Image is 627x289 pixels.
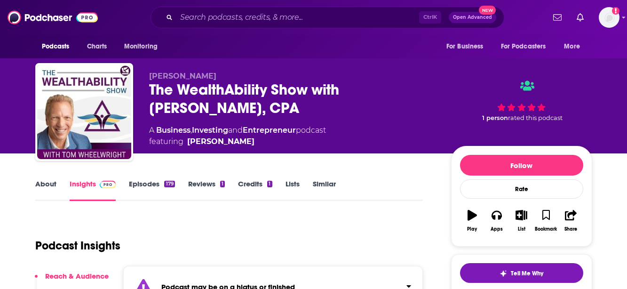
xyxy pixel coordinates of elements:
span: New [479,6,496,15]
img: Podchaser - Follow, Share and Rate Podcasts [8,8,98,26]
a: Investing [192,126,228,135]
a: Entrepreneur [243,126,296,135]
button: List [509,204,533,238]
button: Reach & Audience [35,272,109,289]
img: tell me why sparkle [500,270,507,277]
a: Similar [313,179,336,201]
span: More [564,40,580,53]
span: 1 person [482,114,508,121]
a: InsightsPodchaser Pro [70,179,116,201]
button: Show profile menu [599,7,619,28]
button: open menu [557,38,592,56]
button: Play [460,204,484,238]
button: Apps [484,204,509,238]
span: Charts [87,40,107,53]
div: Bookmark [535,226,557,232]
img: User Profile [599,7,619,28]
button: tell me why sparkleTell Me Why [460,263,583,283]
a: About [35,179,56,201]
span: Ctrl K [419,11,441,24]
span: For Business [446,40,484,53]
a: Show notifications dropdown [573,9,587,25]
p: Reach & Audience [45,272,109,281]
img: Podchaser Pro [100,181,116,188]
a: Credits1 [238,179,272,201]
span: , [190,126,192,135]
input: Search podcasts, credits, & more... [176,10,419,25]
button: open menu [440,38,495,56]
span: [PERSON_NAME] [149,72,216,80]
a: Episodes179 [129,179,175,201]
button: open menu [118,38,170,56]
div: Search podcasts, credits, & more... [151,7,504,28]
div: Play [467,226,477,232]
div: 1 [220,181,225,187]
div: [PERSON_NAME] [187,136,254,147]
button: Share [558,204,583,238]
div: A podcast [149,125,326,147]
button: Bookmark [534,204,558,238]
a: Business [156,126,190,135]
div: Share [564,226,577,232]
a: Show notifications dropdown [549,9,565,25]
button: Follow [460,155,583,176]
button: Open AdvancedNew [449,12,496,23]
div: Rate [460,179,583,199]
button: open menu [35,38,82,56]
div: List [518,226,525,232]
svg: Add a profile image [612,7,619,15]
a: Lists [286,179,300,201]
button: open menu [495,38,560,56]
a: Reviews1 [188,179,225,201]
span: Monitoring [124,40,158,53]
div: 1 [267,181,272,187]
span: For Podcasters [501,40,546,53]
span: Open Advanced [453,15,492,20]
div: Apps [491,226,503,232]
span: Logged in as rnissen [599,7,619,28]
div: 1 personrated this podcast [451,72,592,130]
a: Charts [81,38,113,56]
span: Podcasts [42,40,70,53]
div: 179 [164,181,175,187]
span: featuring [149,136,326,147]
h1: Podcast Insights [35,239,120,253]
span: Tell Me Why [511,270,543,277]
img: The WealthAbility Show with Tom Wheelwright, CPA [37,65,131,159]
span: rated this podcast [508,114,563,121]
span: and [228,126,243,135]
